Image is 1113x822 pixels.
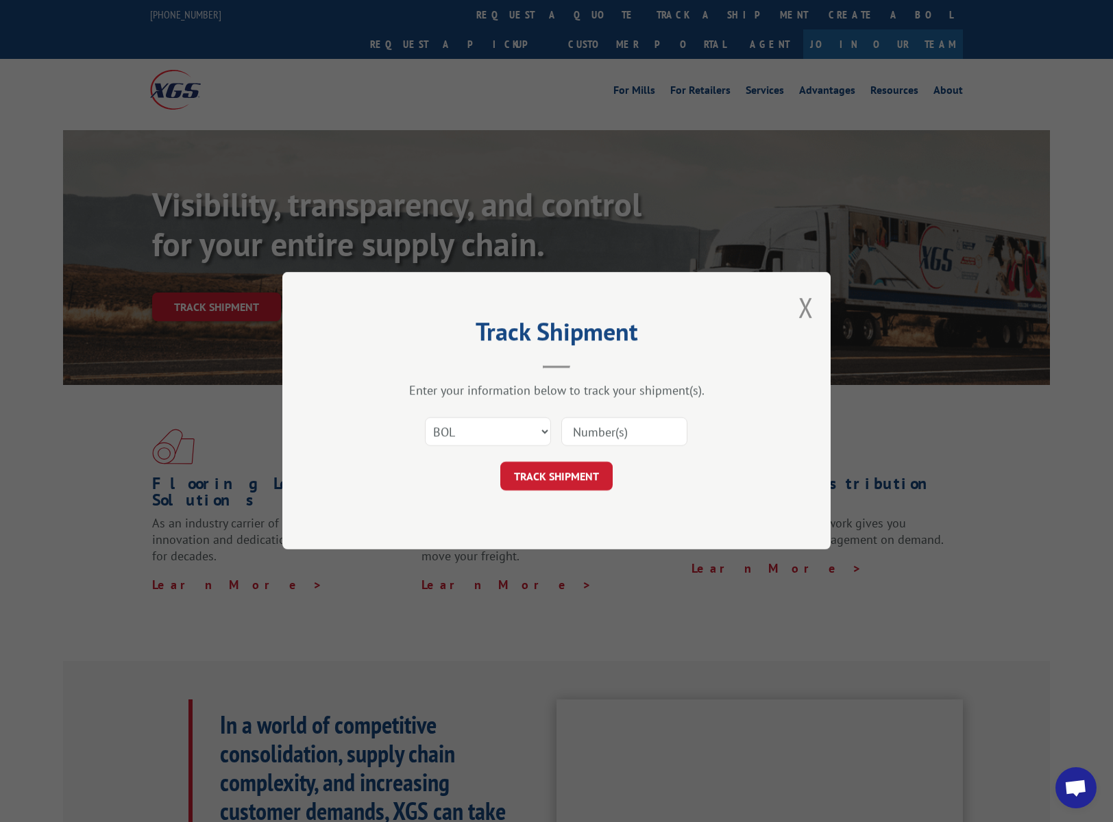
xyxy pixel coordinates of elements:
[1055,767,1097,808] a: Open chat
[351,383,762,399] div: Enter your information below to track your shipment(s).
[500,462,613,491] button: TRACK SHIPMENT
[351,322,762,348] h2: Track Shipment
[798,289,814,325] button: Close modal
[561,418,687,447] input: Number(s)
